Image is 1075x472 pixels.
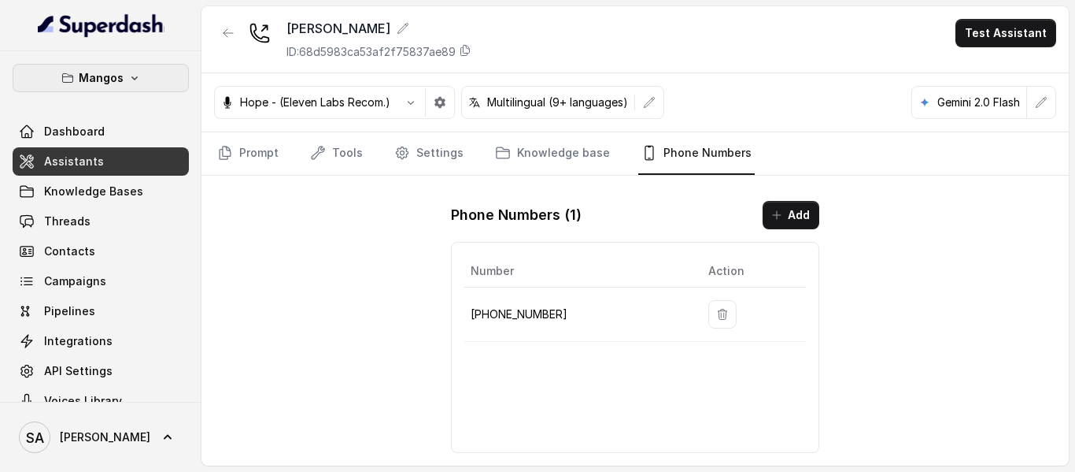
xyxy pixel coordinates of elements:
[471,305,683,324] p: [PHONE_NUMBER]
[937,95,1020,110] p: Gemini 2.0 Flash
[240,95,390,110] p: Hope - (Eleven Labs Recom.)
[60,429,150,445] span: [PERSON_NAME]
[286,44,456,60] p: ID: 68d5983ca53af2f75837ae89
[487,95,628,110] p: Multilingual (9+ languages)
[492,132,613,175] a: Knowledge base
[26,429,44,446] text: SA
[13,64,189,92] button: Mangos
[214,132,1056,175] nav: Tabs
[763,201,819,229] button: Add
[464,255,696,288] th: Number
[286,19,471,38] div: [PERSON_NAME]
[451,203,582,228] h1: Phone Numbers ( 1 )
[696,255,806,288] th: Action
[13,415,189,459] a: [PERSON_NAME]
[214,132,282,175] a: Prompt
[307,132,366,175] a: Tools
[38,13,164,38] img: light.svg
[79,69,124,87] p: Mangos
[638,132,755,175] a: Phone Numbers
[955,19,1056,47] button: Test Assistant
[918,96,931,109] svg: google logo
[391,132,467,175] a: Settings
